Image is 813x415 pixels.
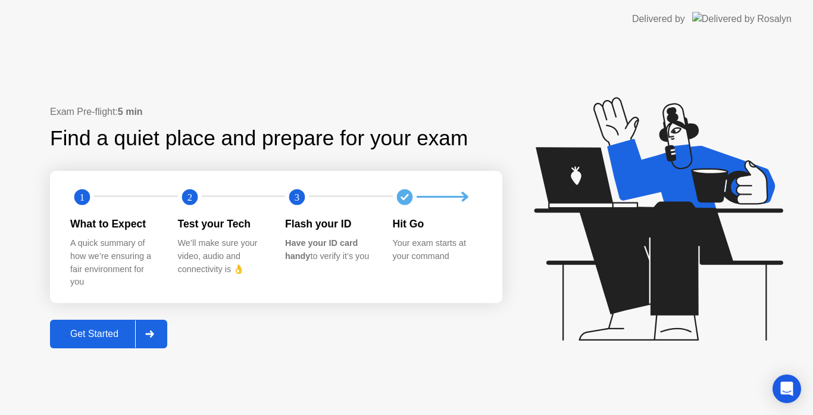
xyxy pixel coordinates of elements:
button: Get Started [50,320,167,348]
div: A quick summary of how we’re ensuring a fair environment for you [70,237,159,288]
div: Test your Tech [178,216,267,232]
div: Your exam starts at your command [393,237,481,263]
div: Get Started [54,329,135,339]
b: Have your ID card handy [285,238,358,261]
div: Find a quiet place and prepare for your exam [50,123,470,154]
div: Flash your ID [285,216,374,232]
text: 3 [295,192,299,203]
div: What to Expect [70,216,159,232]
div: Open Intercom Messenger [773,375,801,403]
div: We’ll make sure your video, audio and connectivity is 👌 [178,237,267,276]
div: Delivered by [632,12,685,26]
div: Exam Pre-flight: [50,105,502,119]
b: 5 min [118,107,143,117]
text: 2 [187,192,192,203]
img: Delivered by Rosalyn [692,12,792,26]
text: 1 [80,192,85,203]
div: Hit Go [393,216,481,232]
div: to verify it’s you [285,237,374,263]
